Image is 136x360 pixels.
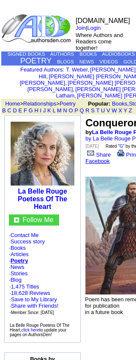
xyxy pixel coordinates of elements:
font: [DATE] [85,144,99,149]
font: Where Authors and Readers come together! [76,32,123,51]
a: N [63,107,67,114]
a: SIGNED BOOKS [8,51,45,57]
font: i [67,81,68,86]
a: E [18,107,22,114]
a: X [119,107,122,114]
a: B [2,107,6,114]
a: T [96,107,99,114]
a: Join [76,25,86,31]
font: : [20,66,64,73]
a: Login [87,25,101,31]
a: Share [85,151,111,158]
a: AUTHORS [50,51,74,57]
font: · · [9,283,59,315]
a: Featured Authors [20,66,63,73]
a: click here [21,328,39,332]
a: VIDEOS [99,59,118,64]
a: C [7,107,11,114]
font: i [48,74,49,79]
a: BOOKS [79,51,97,57]
a: Relationships [23,100,57,107]
a: Poetry [59,100,76,107]
a: 18,628 Reviews [11,290,51,296]
a: Save to My Library [11,296,57,303]
font: · · · [9,296,59,315]
a: AUDIOBOOKS [102,51,135,57]
img: gc.jpg [14,217,19,223]
a: G [28,107,33,114]
a: Home [5,100,20,107]
a: U [101,107,105,114]
img: share_page.gif [87,150,94,157]
a: F [24,107,27,114]
img: print.gif [117,150,125,157]
a: O [69,107,73,114]
a: Poetry [11,257,28,264]
a: M [57,107,62,114]
a: D [13,107,17,114]
font: [DOMAIN_NAME] [76,17,130,24]
b: Popular: [88,100,110,107]
a: La Belle Rouge Poetess Of The Heart [18,188,67,210]
a: Books [11,245,26,251]
a: Q [79,107,84,114]
a: P [74,107,78,114]
font: Member Since: [DATE] [11,310,54,315]
a: NEWS [79,59,94,64]
font: i [89,68,90,72]
a: K [47,107,51,114]
a: Books [112,100,127,107]
a: Articles [11,251,29,257]
a: News [11,264,25,270]
a: POETRY [20,57,52,65]
font: La Belle Rouge Poetess Of The Heart, to update your pages on AuthorsDen! [10,323,69,337]
img: logo_ad.gif [1,14,73,43]
a: S [91,107,95,114]
font: | [76,25,104,31]
a: V [107,107,110,114]
a: BLOGS [57,59,74,64]
a: T. Weber [66,66,88,73]
font: > > [2,100,86,107]
a: Y [124,107,127,114]
a: H [34,107,38,114]
a: Blog [11,277,22,283]
a: Share with Friends! [11,303,59,309]
a: W [112,107,117,114]
a: R [85,107,89,114]
a: Z [129,107,132,114]
a: I [40,107,42,114]
a: Follow Me [23,216,54,223]
font: i [74,87,75,92]
a: J [43,107,46,114]
a: Success story [11,238,45,245]
a: Stories [11,270,28,277]
a: G [120,144,123,149]
a: L [53,107,56,114]
a: 1,475 Titles [11,283,40,290]
font: i [76,94,77,98]
a: Contact Me [11,232,39,238]
img: 50390.jpg [11,122,74,186]
font: · · · · · · · · [9,232,76,316]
